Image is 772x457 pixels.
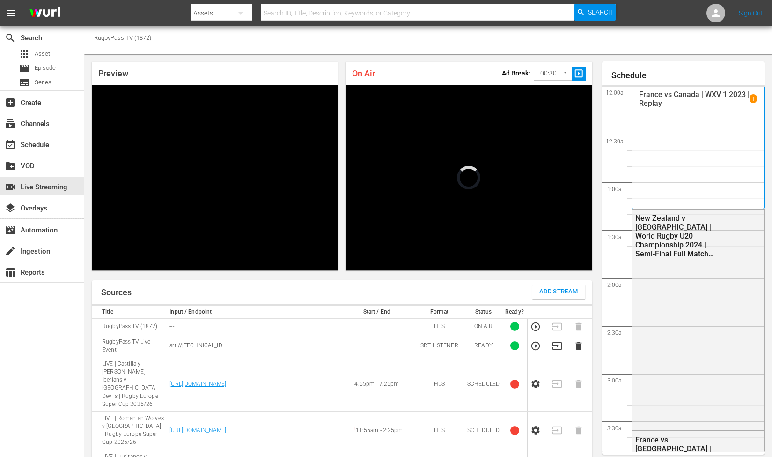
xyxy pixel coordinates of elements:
th: Ready? [502,306,527,319]
span: Reports [5,267,16,278]
td: HLS [414,411,464,450]
td: SRT LISTENER [414,335,464,357]
div: Video Player [92,85,338,270]
span: Search [5,32,16,44]
p: France vs Canada | WXV 1 2023 | Replay [639,90,750,108]
span: Add Stream [539,286,578,297]
span: Automation [5,225,16,236]
button: Add Stream [532,285,585,299]
td: READY [464,335,502,357]
td: LIVE | Romanian Wolves v [GEOGRAPHIC_DATA] | Rugby Europe Super Cup 2025/26 [92,411,167,450]
span: slideshow_sharp [573,68,584,79]
h1: Schedule [611,71,765,80]
td: LIVE | Castilla y [PERSON_NAME] Iberians v [GEOGRAPHIC_DATA] Devils | Rugby Europe Super Cup 2025/26 [92,357,167,411]
button: Preview Stream [530,341,541,351]
span: Series [35,78,51,87]
span: Episode [35,63,56,73]
span: menu [6,7,17,19]
button: Search [574,4,616,21]
span: Create [5,97,16,108]
div: Video Player [346,85,592,270]
span: Asset [19,48,30,60]
span: Series [19,77,30,88]
th: Input / Endpoint [167,306,339,319]
p: Ad Break: [502,69,530,77]
span: Episode [19,63,30,74]
td: SCHEDULED [464,357,502,411]
button: Configure [530,425,541,435]
p: srt://[TECHNICAL_ID] [169,342,337,350]
span: Asset [35,49,50,59]
p: 1 [752,96,755,102]
span: VOD [5,160,16,172]
img: ans4CAIJ8jUAAAAAAAAAAAAAAAAAAAAAAAAgQb4GAAAAAAAAAAAAAAAAAAAAAAAAJMjXAAAAAAAAAAAAAAAAAAAAAAAAgAT5G... [22,2,67,24]
span: Search [588,4,613,21]
span: On Air [352,68,375,78]
th: Status [464,306,502,319]
a: [URL][DOMAIN_NAME] [169,381,226,387]
span: Schedule [5,139,16,150]
span: Live Streaming [5,181,16,193]
button: Transition [552,341,562,351]
a: [URL][DOMAIN_NAME] [169,427,226,434]
a: Sign Out [739,9,763,17]
button: Delete [573,341,584,351]
span: Ingestion [5,246,16,257]
span: Preview [98,68,128,78]
td: --- [167,318,339,335]
td: HLS [414,357,464,411]
td: 4:55pm - 7:25pm [339,357,414,411]
th: Format [414,306,464,319]
button: Preview Stream [530,322,541,332]
span: Channels [5,118,16,129]
td: RugbyPass TV Live Event [92,335,167,357]
button: Configure [530,379,541,389]
div: New Zealand v [GEOGRAPHIC_DATA] | World Rugby U20 Championship 2024 | Semi-Final Full Match Replay [635,214,721,258]
sup: + 1 [351,426,355,431]
h1: Sources [101,288,132,297]
th: Title [92,306,167,319]
span: Overlays [5,202,16,214]
div: 00:30 [534,65,572,82]
td: RugbyPass TV (1872) [92,318,167,335]
td: SCHEDULED [464,411,502,450]
th: Start / End [339,306,414,319]
td: HLS [414,318,464,335]
td: 11:55am - 2:25pm [339,411,414,450]
td: ON AIR [464,318,502,335]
